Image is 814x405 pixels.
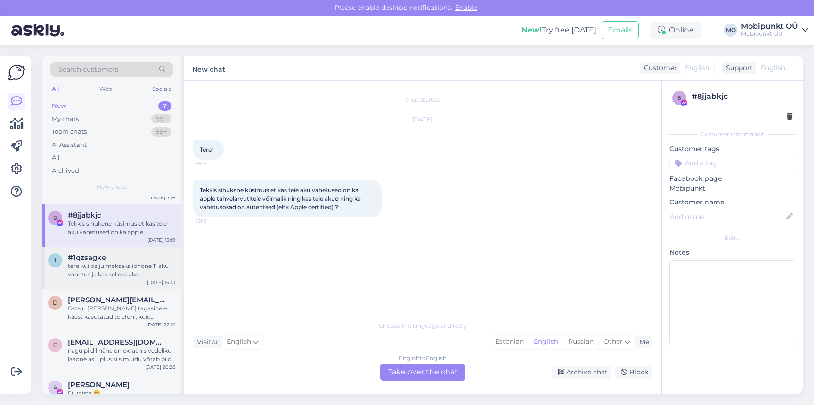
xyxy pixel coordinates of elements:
span: Search customers [58,65,118,74]
div: MO [724,24,737,37]
div: Mobipunkt OÜ [741,23,798,30]
span: diana.saaliste@icloud.com [68,296,166,304]
div: [DATE] 19:19 [147,236,175,243]
div: Socials [150,83,173,95]
span: Tekkis sihukene küsimus et kas teie aku vahetused on ka apple tahvelarvutitele võimalik ning kas ... [200,186,362,211]
button: Emails [602,21,639,39]
div: nagu pildil näha on ekraanis vedeliku laadne asi , plus siis muidu võtab pildi ette kuid sisseväl... [68,347,175,364]
div: Web [98,83,114,95]
div: [DATE] 20:28 [145,364,175,371]
span: English [227,337,251,347]
div: Russian [563,335,598,349]
p: Customer tags [669,144,795,154]
div: Online [650,22,701,39]
div: Take over the chat [380,364,465,381]
div: # 8jjabkjc [692,91,792,102]
span: 8 [53,214,57,221]
div: Me [635,337,649,347]
p: Customer name [669,197,795,207]
span: d [53,299,57,306]
span: #1qzsagke [68,253,106,262]
span: English [761,63,785,73]
div: English to English [399,354,447,363]
span: English [685,63,709,73]
div: [DATE] [193,115,652,124]
span: A [53,384,57,391]
div: Ei unista 😊 [68,389,175,397]
span: 19:19 [196,218,231,225]
span: 8 [677,94,681,101]
div: [DATE] 22:12 [147,321,175,328]
label: New chat [192,62,225,74]
div: All [52,153,60,162]
div: Customer [640,63,677,73]
div: 99+ [151,114,171,124]
div: [DATE] 15:41 [147,279,175,286]
span: Other [603,337,623,346]
div: [DATE] 7:16 [149,194,175,201]
span: New chats [97,183,127,191]
a: Mobipunkt OÜMobipunkt OÜ [741,23,808,38]
div: Tekkis sihukene küsimus et kas teie aku vahetused on ka apple tahvelarvutitele võimalik ning kas ... [68,219,175,236]
div: Chat started [193,96,652,104]
div: English [529,335,563,349]
div: 7 [158,101,171,111]
img: Askly Logo [8,64,25,81]
div: My chats [52,114,79,124]
div: 99+ [151,127,171,137]
span: c [53,341,57,348]
div: Customer information [669,130,795,138]
span: caroleine.jyrgens@gmail.com [68,338,166,347]
input: Add a tag [669,156,795,170]
div: Archived [52,166,79,176]
div: Extra [669,234,795,242]
div: Team chats [52,127,87,137]
div: Choose the language and reply [193,322,652,330]
input: Add name [670,211,784,222]
span: 19:18 [196,160,231,167]
b: New! [521,25,542,34]
div: Mobipunkt OÜ [741,30,798,38]
div: All [50,83,61,95]
div: Try free [DATE]: [521,24,598,36]
div: tere kui palju maksaks iphone 11 aku vahetus ja kas selle saaks [68,262,175,279]
span: Tere! [200,146,213,153]
span: 1 [54,257,56,264]
span: Anni Trump [68,381,130,389]
div: New [52,101,66,111]
p: Facebook page [669,174,795,184]
div: Archive chat [552,366,611,379]
div: Block [615,366,652,379]
div: Support [722,63,753,73]
div: AI Assistant [52,140,87,150]
div: Visitor [193,337,219,347]
div: Estonian [490,335,529,349]
p: Notes [669,248,795,258]
p: Mobipunkt [669,184,795,194]
span: #8jjabkjc [68,211,101,219]
span: Enable [452,3,480,12]
div: Ostsin [PERSON_NAME] tagasi teie käest kasutatud telefoni, kuid [PERSON_NAME] märganud, et see on... [68,304,175,321]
